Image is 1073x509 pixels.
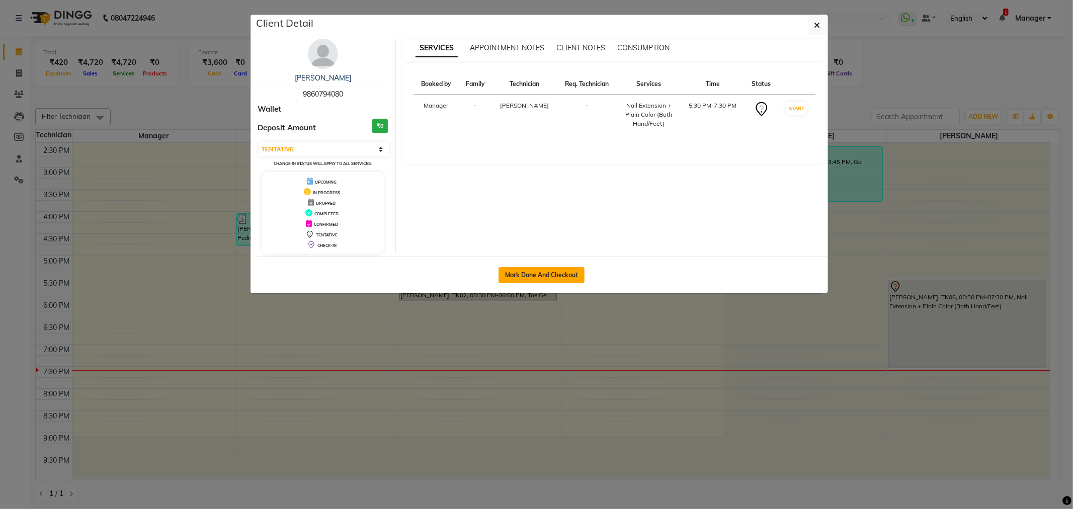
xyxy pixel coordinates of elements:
[414,73,459,95] th: Booked by
[416,39,458,57] span: SERVICES
[681,73,745,95] th: Time
[314,211,339,216] span: COMPLETED
[557,95,616,135] td: -
[308,39,338,69] img: avatar
[274,161,372,166] small: Change in status will apply to all services.
[372,119,388,133] h3: ₹0
[303,90,343,99] span: 9860794080
[745,73,778,95] th: Status
[257,16,314,31] h5: Client Detail
[786,102,807,115] button: START
[316,201,336,206] span: DROPPED
[414,95,459,135] td: Manager
[557,73,616,95] th: Req. Technician
[492,73,557,95] th: Technician
[316,232,338,237] span: TENTATIVE
[258,122,316,134] span: Deposit Amount
[681,95,745,135] td: 5:30 PM-7:30 PM
[313,190,340,195] span: IN PROGRESS
[617,43,670,52] span: CONSUMPTION
[258,104,282,115] span: Wallet
[616,73,681,95] th: Services
[459,73,492,95] th: Family
[470,43,544,52] span: APPOINTMENT NOTES
[499,267,585,283] button: Mark Done And Checkout
[556,43,605,52] span: CLIENT NOTES
[295,73,351,82] a: [PERSON_NAME]
[317,243,337,248] span: CHECK-IN
[459,95,492,135] td: -
[622,101,675,128] div: Nail Extension + Plain Color (Both Hand/Feet)
[500,102,549,109] span: [PERSON_NAME]
[315,180,337,185] span: UPCOMING
[314,222,338,227] span: CONFIRMED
